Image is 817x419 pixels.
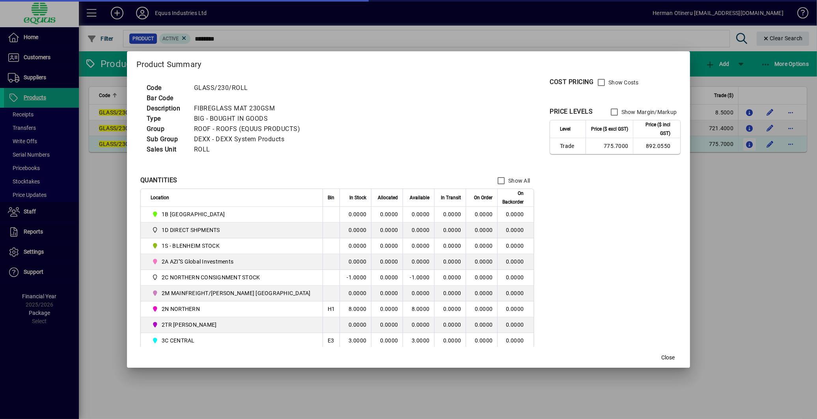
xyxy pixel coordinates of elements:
td: ROLL [190,144,310,155]
td: Sub Group [143,134,190,144]
td: 0.0000 [371,270,403,286]
td: 0.0000 [371,207,403,223]
td: Bar Code [143,93,190,103]
td: 0.0000 [339,317,371,333]
td: 0.0000 [497,223,533,238]
span: 1S - BLENHEIM STOCK [162,242,220,250]
td: 0.0000 [403,317,434,333]
td: Code [143,83,190,93]
td: 0.0000 [497,238,533,254]
td: 0.0000 [497,301,533,317]
span: 0.0000 [475,337,493,344]
div: COST PRICING [550,77,593,87]
span: Allocated [378,193,398,202]
span: 0.0000 [443,322,461,328]
td: DEXX - DEXX System Products [190,134,310,144]
span: 2N NORTHERN [162,305,200,313]
span: 2A AZI''S Global Investments [151,257,314,266]
td: 0.0000 [497,207,533,223]
span: 2M MAINFREIGHT/OWENS AUCKLAND [151,288,314,298]
span: 0.0000 [475,306,493,312]
td: 0.0000 [497,333,533,349]
td: 3.0000 [403,333,434,349]
span: 0.0000 [443,306,461,312]
td: H1 [323,301,340,317]
span: Trade [560,142,581,150]
td: 0.0000 [497,254,533,270]
span: 0.0000 [475,243,493,249]
td: 775.7000 [586,138,633,154]
td: 0.0000 [403,223,434,238]
td: 0.0000 [403,207,434,223]
span: 0.0000 [475,258,493,265]
span: 1D DIRECT SHPMENTS [162,226,220,234]
td: 0.0000 [497,317,533,333]
td: Group [143,124,190,134]
span: In Stock [349,193,366,202]
td: FIBREGLASS MAT 230GSM [190,103,310,114]
td: GLASS/230/ROLL [190,83,310,93]
td: 0.0000 [371,238,403,254]
td: 0.0000 [339,254,371,270]
td: 0.0000 [497,286,533,301]
span: Price ($ excl GST) [591,125,628,133]
span: In Transit [441,193,461,202]
td: 0.0000 [497,270,533,286]
td: 0.0000 [371,254,403,270]
span: 0.0000 [443,290,461,296]
label: Show All [507,177,530,185]
td: 0.0000 [339,238,371,254]
span: 0.0000 [475,274,493,281]
span: 1B BLENHEIM [151,209,314,219]
span: 1S - BLENHEIM STOCK [151,241,314,251]
span: On Backorder [502,189,524,206]
label: Show Costs [607,79,639,86]
td: 0.0000 [403,286,434,301]
td: 8.0000 [403,301,434,317]
td: 3.0000 [339,333,371,349]
span: Level [560,125,571,133]
span: 2C NORTHERN CONSIGNMENT STOCK [151,273,314,282]
td: -1.0000 [403,270,434,286]
span: Bin [328,193,334,202]
td: 0.0000 [371,301,403,317]
span: 2TR [PERSON_NAME] [162,321,216,329]
td: ROOF - ROOFS (EQUUS PRODUCTS) [190,124,310,134]
td: -1.0000 [339,270,371,286]
td: 892.0550 [633,138,680,154]
span: On Order [474,193,492,202]
td: BIG - BOUGHT IN GOODS [190,114,310,124]
td: Type [143,114,190,124]
td: 0.0000 [371,223,403,238]
span: 0.0000 [443,227,461,233]
div: QUANTITIES [140,176,177,185]
span: 0.0000 [475,211,493,217]
span: 2A AZI''S Global Investments [162,258,233,266]
span: 2M MAINFREIGHT/[PERSON_NAME] [GEOGRAPHIC_DATA] [162,289,311,297]
span: 0.0000 [443,337,461,344]
span: Location [151,193,169,202]
span: 0.0000 [443,211,461,217]
span: 2C NORTHERN CONSIGNMENT STOCK [162,273,260,281]
span: 1D DIRECT SHPMENTS [151,225,314,235]
div: PRICE LEVELS [550,107,593,116]
span: 0.0000 [475,227,493,233]
span: 2N NORTHERN [151,304,314,314]
span: 0.0000 [475,322,493,328]
td: 8.0000 [339,301,371,317]
span: 0.0000 [443,274,461,281]
span: 0.0000 [443,258,461,265]
label: Show Margin/Markup [620,108,677,116]
h2: Product Summary [127,51,690,74]
td: 0.0000 [339,207,371,223]
span: 1B [GEOGRAPHIC_DATA] [162,210,225,218]
td: Description [143,103,190,114]
td: 0.0000 [339,223,371,238]
button: Close [655,350,681,365]
td: 0.0000 [403,238,434,254]
td: 0.0000 [371,286,403,301]
span: 3C CENTRAL [151,336,314,345]
td: Sales Unit [143,144,190,155]
span: Close [661,354,675,362]
td: 0.0000 [339,286,371,301]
